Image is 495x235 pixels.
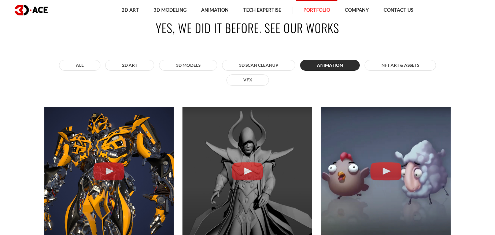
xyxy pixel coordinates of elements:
[226,74,269,85] button: VFX
[15,5,48,15] img: logo dark
[105,60,154,71] button: 2D ART
[365,60,436,71] button: NFT art & assets
[59,60,100,71] button: All
[159,60,217,71] button: 3D MODELS
[300,60,360,71] button: ANIMATION
[222,60,295,71] button: 3D Scan Cleanup
[44,19,451,36] h2: Yes, we did it before. See our works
